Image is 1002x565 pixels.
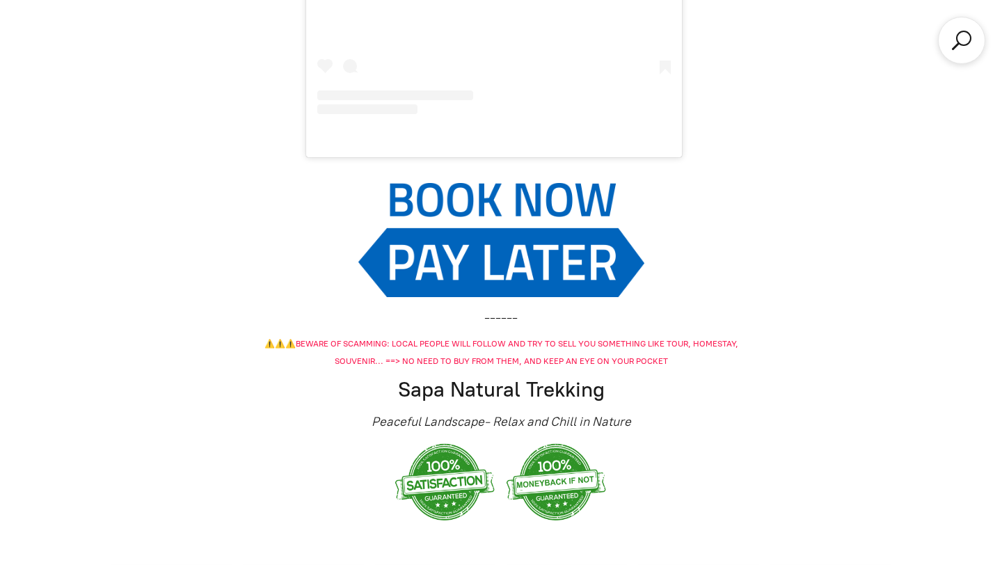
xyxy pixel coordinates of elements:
span: BEWARE OF SCAMMING: LOCAL PEOPLE WILL FOLLOW AND TRY TO SELL YOU SOMETHING LIKE TOUR, HOMESTAY, S... [296,339,738,366]
img: _CITYPNG_COM_PNG_Green_100__Satisfaction_Guaranteed_Stamp_Sign___1092x824_png [390,438,501,526]
em: Peaceful Landscape- Relax and Chill in Nature [372,414,631,429]
span: ⚠️⚠️⚠️ [264,339,296,349]
img: bookate_png [358,182,644,297]
h1: Sapa Natural Trekking [111,376,891,403]
img: Moneyback_png [501,438,612,526]
a: Search products [949,28,974,53]
p: ------ [250,309,751,326]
